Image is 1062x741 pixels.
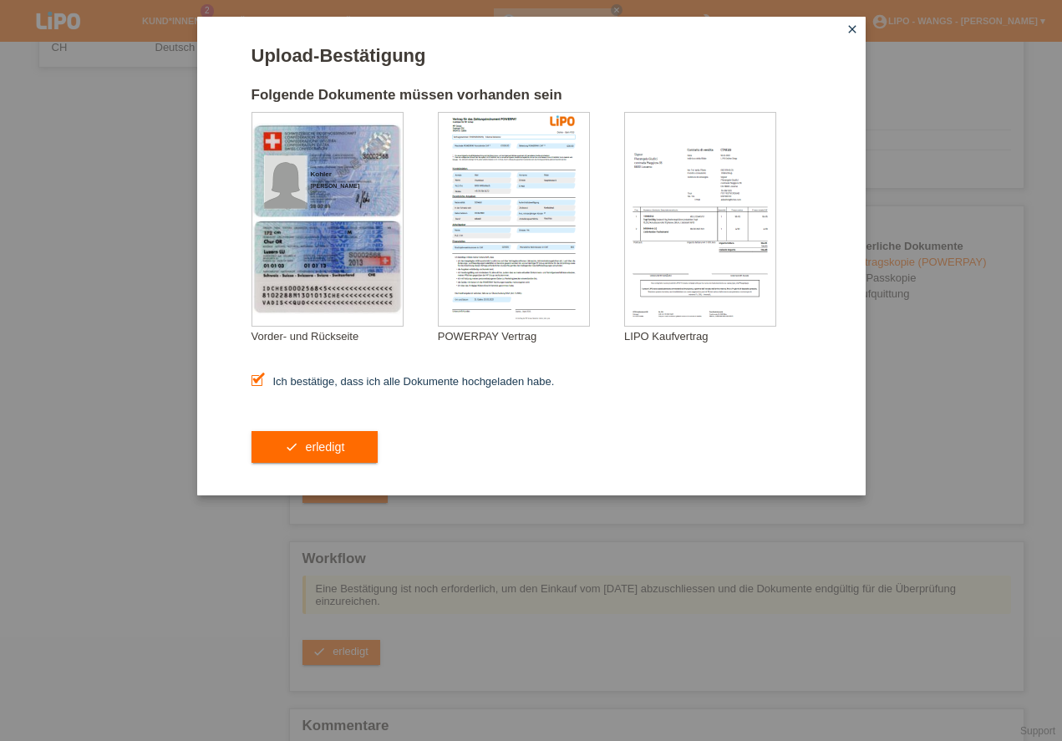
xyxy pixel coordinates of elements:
[550,115,575,126] img: 39073_print.png
[285,440,298,454] i: check
[252,113,403,326] img: upload_document_confirmation_type_id_swiss_empty.png
[625,113,775,326] img: upload_document_confirmation_type_receipt_generic.png
[252,45,811,66] h1: Upload-Bestätigung
[311,183,394,189] div: [PERSON_NAME]
[846,23,859,36] i: close
[439,113,589,326] img: upload_document_confirmation_type_contract_kkg_whitelabel.png
[252,330,438,343] div: Vorder- und Rückseite
[624,330,810,343] div: LIPO Kaufvertrag
[311,170,394,178] div: Kohler
[264,155,307,209] img: swiss_id_photo_female.png
[252,431,379,463] button: check erledigt
[841,21,863,40] a: close
[252,375,555,388] label: Ich bestätige, dass ich alle Dokumente hochgeladen habe.
[438,330,624,343] div: POWERPAY Vertrag
[305,440,344,454] span: erledigt
[252,87,811,112] h2: Folgende Dokumente müssen vorhanden sein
